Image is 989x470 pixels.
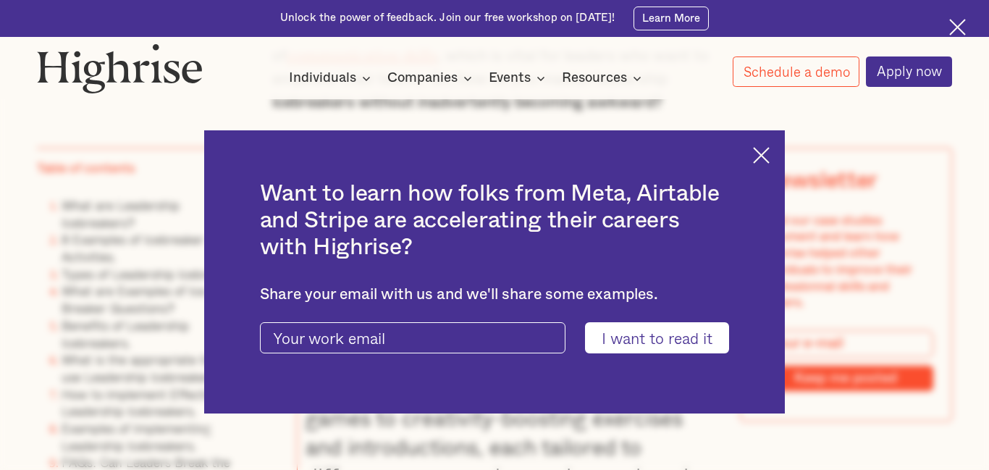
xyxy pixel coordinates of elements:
div: Companies [387,70,458,87]
img: Cross icon [949,19,966,35]
div: Resources [562,70,627,87]
div: Companies [387,70,476,87]
a: Learn More [634,7,709,30]
div: Individuals [289,70,375,87]
img: Cross icon [753,147,770,164]
a: Schedule a demo [733,56,860,87]
input: I want to read it [585,322,730,353]
input: Your work email [260,322,566,353]
form: current-ascender-blog-article-modal-form [260,322,730,353]
div: Unlock the power of feedback. Join our free workshop on [DATE]! [280,11,615,25]
div: Events [489,70,531,87]
div: Resources [562,70,646,87]
div: Individuals [289,70,356,87]
h2: Want to learn how folks from Meta, Airtable and Stripe are accelerating their careers with Highrise? [260,180,730,261]
div: Share your email with us and we'll share some examples. [260,285,730,303]
div: Events [489,70,550,87]
a: Apply now [866,56,952,87]
img: Highrise logo [37,43,202,93]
